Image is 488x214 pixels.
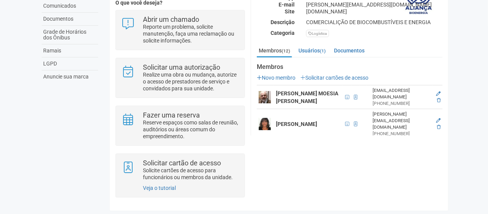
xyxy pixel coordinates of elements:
a: Fazer uma reserva Reserve espaços como salas de reunião, auditórios ou áreas comum do empreendime... [122,112,239,140]
div: COMERCIALIÇÃO DE BIOCOMBUSTÍVEIS E ENERGIA [300,19,448,26]
p: Reserve espaços como salas de reunião, auditórios ou áreas comum do empreendimento. [143,119,239,140]
a: Editar membro [436,91,441,96]
strong: [PERSON_NAME] [276,121,317,127]
div: [PHONE_NUMBER] [373,131,431,137]
strong: Categoria [271,30,295,36]
div: [EMAIL_ADDRESS][DOMAIN_NAME] [373,87,431,100]
a: Documentos [42,13,98,26]
a: Veja o tutorial [143,185,176,191]
strong: [PERSON_NAME] MOESIA [PERSON_NAME] [276,90,338,104]
div: [PHONE_NUMBER] [373,100,431,107]
a: Excluir membro [437,98,441,103]
strong: E-mail [279,2,295,8]
small: (1) [320,48,326,54]
small: (12) [282,48,290,54]
a: Documentos [332,45,366,56]
a: Membros(12) [257,45,292,57]
strong: Solicitar cartão de acesso [143,159,221,167]
a: LGPD [42,57,98,70]
div: [PERSON_NAME][EMAIL_ADDRESS][DOMAIN_NAME] [300,1,448,8]
a: Anuncie sua marca [42,70,98,83]
div: [PERSON_NAME][EMAIL_ADDRESS][DOMAIN_NAME] [373,111,431,131]
strong: Solicitar uma autorização [143,63,220,71]
p: Reporte um problema, solicite manutenção, faça uma reclamação ou solicite informações. [143,23,239,44]
a: Solicitar uma autorização Realize uma obra ou mudança, autorize o acesso de prestadores de serviç... [122,64,239,92]
strong: Descrição [271,19,295,25]
p: Solicite cartões de acesso para funcionários ou membros da unidade. [143,167,239,181]
a: Grade de Horários dos Ônibus [42,26,98,44]
div: [DOMAIN_NAME] [300,8,448,15]
strong: Fazer uma reserva [143,111,200,119]
strong: Abrir um chamado [143,15,199,23]
a: Usuários(1) [297,45,327,56]
a: Excluir membro [437,124,441,130]
a: Solicitar cartões de acesso [300,75,368,81]
a: Abrir um chamado Reporte um problema, solicite manutenção, faça uma reclamação ou solicite inform... [122,16,239,44]
p: Realize uma obra ou mudança, autorize o acesso de prestadores de serviço e convidados para sua un... [143,71,239,92]
img: user.png [259,91,271,103]
a: Novo membro [257,75,295,81]
strong: Membros [257,64,443,70]
div: Logística [306,30,329,37]
img: user.png [259,118,271,130]
strong: Site [285,8,295,15]
a: Editar membro [436,118,441,123]
a: Solicitar cartão de acesso Solicite cartões de acesso para funcionários ou membros da unidade. [122,160,239,181]
a: Ramais [42,44,98,57]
